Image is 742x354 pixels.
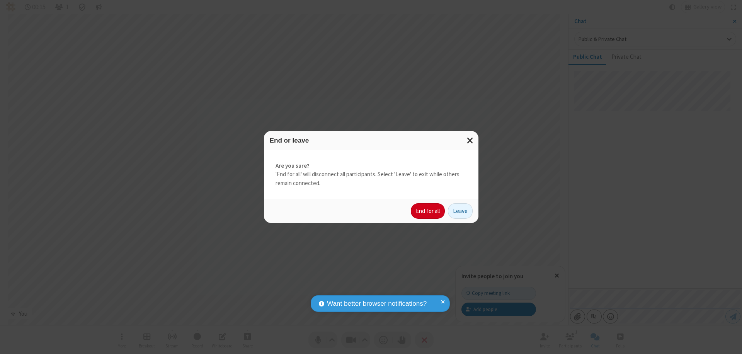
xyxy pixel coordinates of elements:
strong: Are you sure? [276,162,467,170]
button: Close modal [462,131,478,150]
button: End for all [411,203,445,219]
h3: End or leave [270,137,473,144]
span: Want better browser notifications? [327,299,427,309]
button: Leave [448,203,473,219]
div: 'End for all' will disconnect all participants. Select 'Leave' to exit while others remain connec... [264,150,478,199]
